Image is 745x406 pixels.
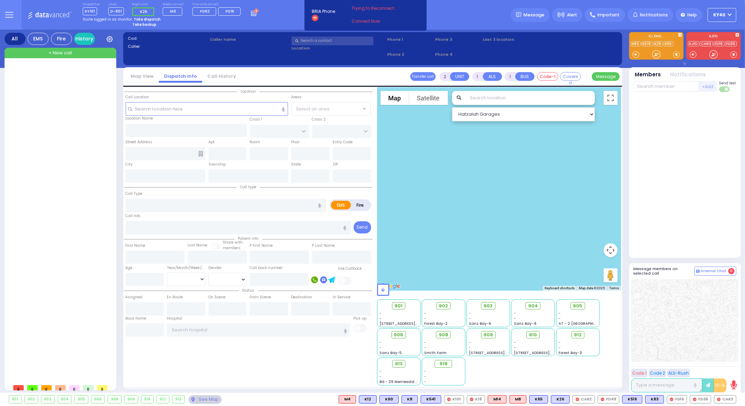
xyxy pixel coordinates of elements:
[208,294,226,300] label: On Scene
[667,369,690,377] button: ALS-Rush
[132,2,157,7] label: Night unit
[640,12,668,18] span: Notifications
[708,8,736,22] button: KY40
[126,94,149,100] label: Call Location
[125,396,138,403] div: 909
[250,117,263,122] label: Cross 1
[202,73,241,79] a: Call History
[379,282,402,291] img: Google
[424,379,463,384] div: -
[700,41,713,46] a: CAR3
[126,162,133,167] label: City
[379,282,402,291] a: Open this area in Google Maps (opens a new window)
[488,395,507,404] div: M14
[469,345,471,350] span: -
[83,7,97,15] span: KY101
[465,91,595,105] input: Search location
[537,72,558,81] button: Code-1
[28,10,74,19] img: Logo
[379,345,382,350] span: -
[597,12,620,18] span: Important
[338,266,362,271] label: Use Callback
[634,267,694,276] h5: Message members on selected call
[333,162,338,167] label: ZIP
[83,385,94,390] span: 0
[576,398,579,401] img: red-radio-icon.svg
[291,162,301,167] label: State
[250,139,260,145] label: Room
[134,17,161,22] strong: Take dispatch
[200,8,210,14] span: FD62
[239,288,258,293] span: Status
[126,294,143,300] label: Assigned
[379,395,399,404] div: BLS
[352,5,407,12] span: Trying to Reconnect...
[514,316,516,321] span: -
[339,395,356,404] div: M4
[97,385,108,390] span: 0
[126,191,142,197] label: Call Type
[670,71,706,79] button: Notifications
[291,139,300,145] label: Floor
[598,395,619,404] div: FD49
[167,265,205,271] div: Year/Month/Week/Day
[631,41,641,46] a: K83
[559,316,561,321] span: -
[469,340,471,345] span: -
[291,94,302,100] label: Areas
[125,73,159,79] a: Map View
[172,396,185,403] div: 913
[514,345,516,350] span: -
[379,316,382,321] span: -
[108,2,124,7] label: Lines
[645,395,664,404] div: K83
[529,331,537,338] span: 910
[514,340,516,345] span: -
[333,294,351,300] label: In Service
[379,340,382,345] span: -
[728,268,735,274] span: 0
[509,395,526,404] div: ALS KJ
[439,331,448,338] span: 908
[424,321,448,326] span: Forest Bay-2
[450,72,469,81] button: UNIT
[189,395,221,404] div: See map
[379,311,382,316] span: -
[409,91,448,105] button: Show satellite imagery
[687,12,697,18] span: Help
[686,35,741,39] label: KJFD
[296,106,330,113] span: Select an area
[401,395,418,404] div: K8
[701,269,727,274] span: Internal Chat
[83,2,100,7] label: Dispatcher
[25,396,38,403] div: 902
[210,37,289,43] label: Caller name
[470,398,473,401] img: red-radio-icon.svg
[387,37,433,43] span: Phone 1
[509,395,526,404] div: M8
[714,41,724,46] a: FD16
[469,311,471,316] span: -
[528,302,538,309] span: 904
[634,81,699,92] input: Search member
[353,316,367,321] label: Pick up
[108,7,124,15] span: D-801
[312,117,326,122] label: Cross 2
[359,395,377,404] div: K12
[49,49,72,56] span: + New call
[424,345,426,350] span: -
[424,340,426,345] span: -
[604,243,618,257] button: Map camera controls
[108,396,121,403] div: 908
[379,321,445,326] span: [STREET_ADDRESS][PERSON_NAME]
[559,345,561,350] span: -
[447,398,451,401] img: red-radio-icon.svg
[75,396,88,403] div: 905
[435,52,480,58] span: Phone 4
[395,360,403,367] span: 913
[529,395,548,404] div: BLS
[141,396,154,403] div: 910
[55,385,66,390] span: 0
[551,395,570,404] div: BLS
[484,302,493,309] span: 903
